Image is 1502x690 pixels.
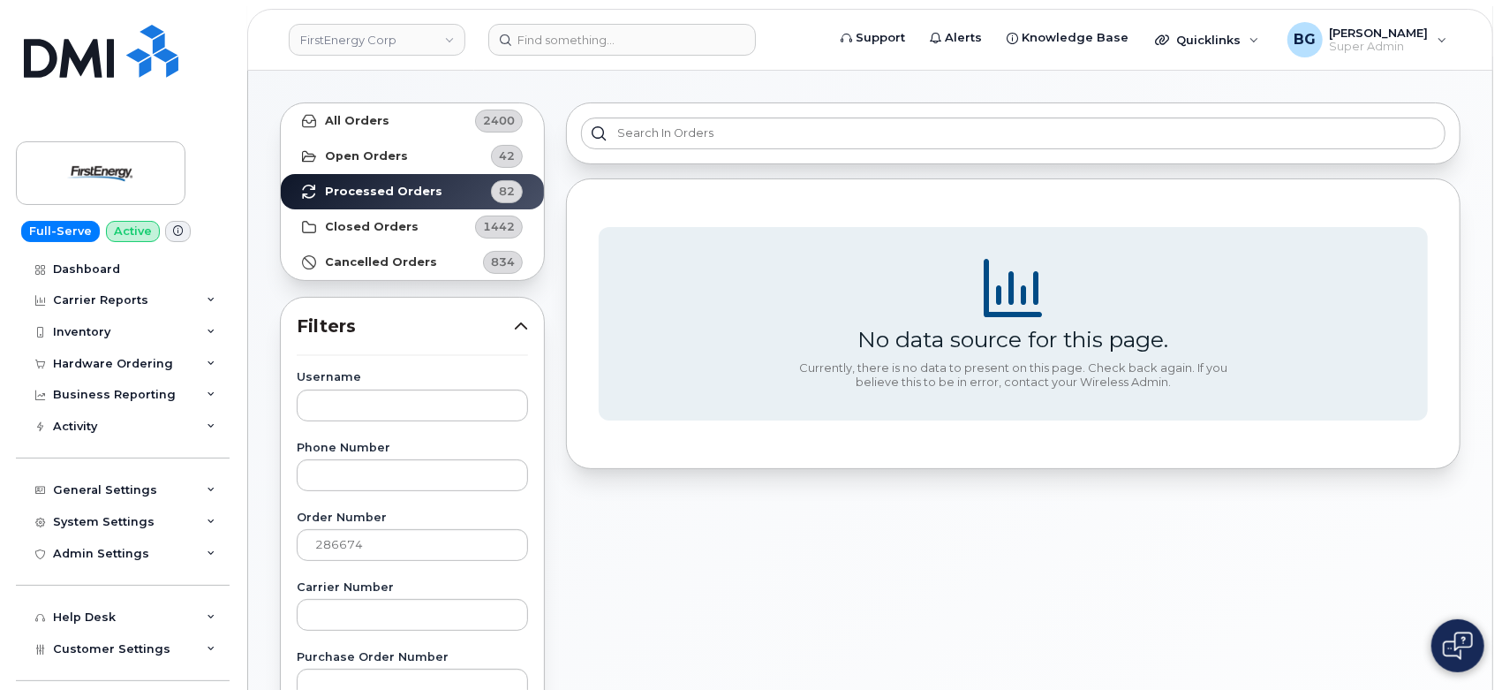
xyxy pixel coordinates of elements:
[297,652,528,663] label: Purchase Order Number
[1143,22,1272,57] div: Quicklinks
[499,183,515,200] span: 82
[325,255,437,269] strong: Cancelled Orders
[281,209,544,245] a: Closed Orders1442
[281,245,544,280] a: Cancelled Orders834
[793,361,1234,389] div: Currently, there is no data to present on this page. Check back again. If you believe this to be ...
[289,24,465,56] a: FirstEnergy Corp
[581,118,1445,149] input: Search in orders
[483,218,515,235] span: 1442
[281,174,544,209] a: Processed Orders82
[858,326,1169,353] div: No data source for this page.
[281,139,544,174] a: Open Orders42
[828,20,917,56] a: Support
[1330,26,1429,40] span: [PERSON_NAME]
[297,314,514,339] span: Filters
[1176,33,1241,47] span: Quicklinks
[325,220,419,234] strong: Closed Orders
[1275,22,1460,57] div: Bill Geary
[945,29,982,47] span: Alerts
[483,112,515,129] span: 2400
[325,149,408,163] strong: Open Orders
[325,185,442,199] strong: Processed Orders
[488,24,756,56] input: Find something...
[1330,40,1429,54] span: Super Admin
[281,103,544,139] a: All Orders2400
[325,114,389,128] strong: All Orders
[297,512,528,524] label: Order Number
[994,20,1141,56] a: Knowledge Base
[297,443,528,454] label: Phone Number
[297,372,528,383] label: Username
[917,20,994,56] a: Alerts
[1294,29,1316,50] span: BG
[856,29,905,47] span: Support
[499,148,515,164] span: 42
[1443,632,1473,660] img: Open chat
[1022,29,1128,47] span: Knowledge Base
[491,254,515,270] span: 834
[297,582,528,594] label: Carrier Number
